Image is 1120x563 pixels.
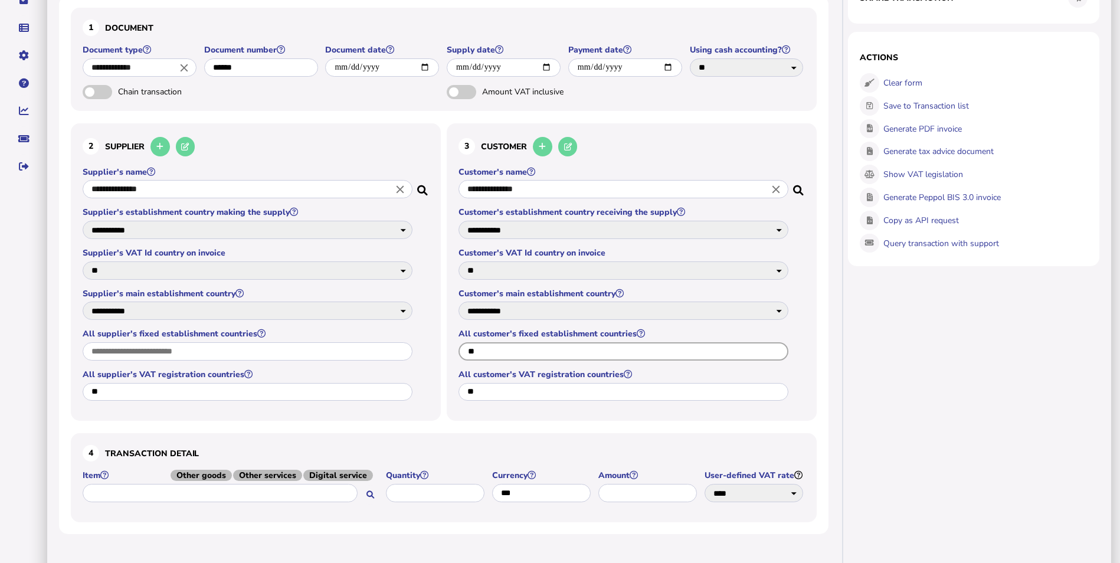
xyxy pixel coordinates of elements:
app-field: Select a document type [83,44,198,85]
i: Search for a dummy customer [793,182,805,191]
span: Digital service [303,470,373,481]
div: 4 [83,445,99,461]
section: Define the seller [71,123,441,421]
span: Chain transaction [118,86,242,97]
span: Other services [233,470,302,481]
button: Raise a support ticket [11,126,36,151]
button: Manage settings [11,43,36,68]
section: Define the item, and answer additional questions [71,433,817,522]
button: Add a new supplier to the database [150,137,170,156]
label: Document type [83,44,198,55]
label: Document date [325,44,441,55]
i: Close [394,183,407,196]
i: Close [769,183,782,196]
label: Customer's name [459,166,790,178]
label: Amount [598,470,699,481]
h3: Transaction detail [83,445,805,461]
label: Payment date [568,44,684,55]
button: Search for an item by HS code or use natural language description [361,485,380,505]
button: Edit selected customer in the database [558,137,578,156]
i: Close [178,61,191,74]
label: Supply date [447,44,562,55]
label: Item [83,470,380,481]
button: Edit selected supplier in the database [176,137,195,156]
label: Supplier's main establishment country [83,288,414,299]
i: Search for a dummy seller [417,182,429,191]
label: Using cash accounting? [690,44,805,55]
span: Other goods [171,470,232,481]
label: All supplier's fixed establishment countries [83,328,414,339]
h3: Customer [459,135,805,158]
label: Supplier's name [83,166,414,178]
span: Amount VAT inclusive [482,86,606,97]
label: Supplier's establishment country making the supply [83,207,414,218]
label: Quantity [386,470,486,481]
h3: Document [83,19,805,36]
label: All customer's fixed establishment countries [459,328,790,339]
label: User-defined VAT rate [705,470,805,481]
div: 1 [83,19,99,36]
div: 2 [83,138,99,155]
label: All supplier's VAT registration countries [83,369,414,380]
button: Data manager [11,15,36,40]
label: Document number [204,44,320,55]
button: Add a new customer to the database [533,137,552,156]
div: 3 [459,138,475,155]
h3: Supplier [83,135,429,158]
label: Customer's main establishment country [459,288,790,299]
button: Sign out [11,154,36,179]
button: Insights [11,99,36,123]
button: Help pages [11,71,36,96]
label: Customer's establishment country receiving the supply [459,207,790,218]
label: Customer's VAT Id country on invoice [459,247,790,258]
label: Supplier's VAT Id country on invoice [83,247,414,258]
label: Currency [492,470,592,481]
label: All customer's VAT registration countries [459,369,790,380]
h1: Actions [860,52,1088,63]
